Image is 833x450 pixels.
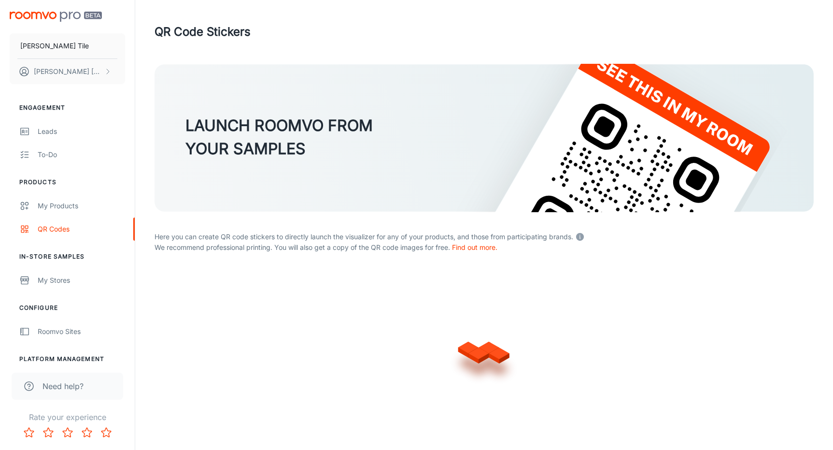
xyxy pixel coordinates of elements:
[38,149,125,160] div: To-do
[97,423,116,442] button: Rate 5 star
[38,326,125,337] div: Roomvo Sites
[58,423,77,442] button: Rate 3 star
[10,12,102,22] img: Roomvo PRO Beta
[38,126,125,137] div: Leads
[38,224,125,234] div: QR Codes
[39,423,58,442] button: Rate 2 star
[155,230,814,242] p: Here you can create QR code stickers to directly launch the visualizer for any of your products, ...
[155,242,814,253] p: We recommend professional printing. You will also get a copy of the QR code images for free.
[19,423,39,442] button: Rate 1 star
[8,411,127,423] p: Rate your experience
[10,33,125,58] button: [PERSON_NAME] Tile
[10,59,125,84] button: [PERSON_NAME] [PERSON_NAME]
[452,243,497,251] a: Find out more.
[185,114,373,160] h3: LAUNCH ROOMVO FROM YOUR SAMPLES
[38,201,125,211] div: My Products
[42,380,84,392] span: Need help?
[34,66,102,77] p: [PERSON_NAME] [PERSON_NAME]
[20,41,89,51] p: [PERSON_NAME] Tile
[155,23,251,41] h1: QR Code Stickers
[38,275,125,286] div: My Stores
[77,423,97,442] button: Rate 4 star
